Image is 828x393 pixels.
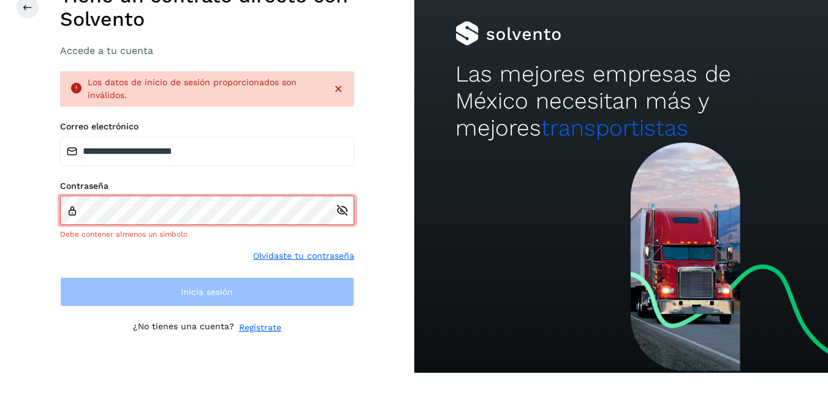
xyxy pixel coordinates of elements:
div: Debe contener almenos un símbolo [60,229,354,240]
a: Olvidaste tu contraseña [253,250,354,262]
div: Los datos de inicio de sesión proporcionados son inválidos. [88,76,322,102]
span: transportistas [541,115,688,141]
span: Inicia sesión [181,288,233,296]
button: Inicia sesión [60,277,354,307]
h2: Las mejores empresas de México necesitan más y mejores [455,61,786,142]
a: Regístrate [239,321,281,334]
label: Correo electrónico [60,121,354,132]
p: ¿No tienes una cuenta? [133,321,234,334]
label: Contraseña [60,181,354,191]
h3: Accede a tu cuenta [60,45,354,56]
